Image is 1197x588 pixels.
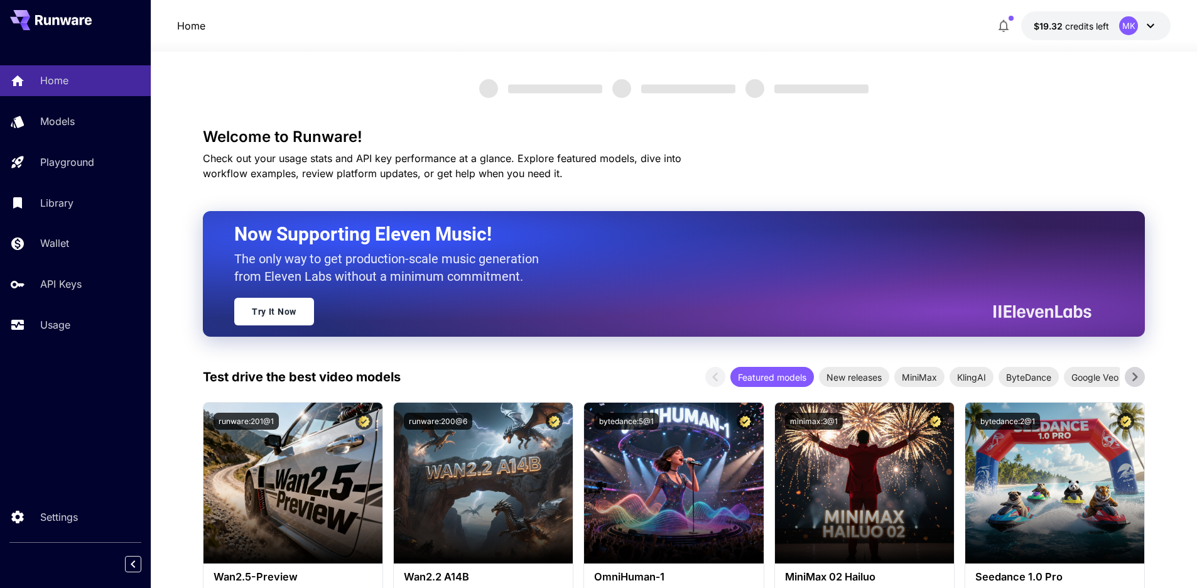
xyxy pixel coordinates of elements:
[737,413,754,430] button: Certified Model – Vetted for best performance and includes a commercial license.
[594,571,753,583] h3: OmniHuman‑1
[234,298,314,325] a: Try It Now
[214,413,279,430] button: runware:201@1
[785,571,944,583] h3: MiniMax 02 Hailuo
[1119,16,1138,35] div: MK
[950,371,994,384] span: KlingAI
[894,371,945,384] span: MiniMax
[730,371,814,384] span: Featured models
[1065,21,1109,31] span: credits left
[584,403,763,563] img: alt
[785,413,843,430] button: minimax:3@1
[894,367,945,387] div: MiniMax
[999,371,1059,384] span: ByteDance
[1034,21,1065,31] span: $19.32
[134,553,151,575] div: Collapse sidebar
[40,236,69,251] p: Wallet
[819,367,889,387] div: New releases
[1034,19,1109,33] div: $19.3223
[40,509,78,525] p: Settings
[730,367,814,387] div: Featured models
[775,403,954,563] img: alt
[404,571,563,583] h3: Wan2.2 A14B
[1117,413,1134,430] button: Certified Model – Vetted for best performance and includes a commercial license.
[546,413,563,430] button: Certified Model – Vetted for best performance and includes a commercial license.
[975,571,1134,583] h3: Seedance 1.0 Pro
[203,128,1145,146] h3: Welcome to Runware!
[1064,367,1126,387] div: Google Veo
[950,367,994,387] div: KlingAI
[927,413,944,430] button: Certified Model – Vetted for best performance and includes a commercial license.
[214,571,372,583] h3: Wan2.5-Preview
[1064,371,1126,384] span: Google Veo
[1021,11,1171,40] button: $19.3223MK
[40,195,73,210] p: Library
[40,317,70,332] p: Usage
[40,276,82,291] p: API Keys
[234,222,1082,246] h2: Now Supporting Eleven Music!
[40,73,68,88] p: Home
[394,403,573,563] img: alt
[203,367,401,386] p: Test drive the best video models
[177,18,205,33] nav: breadcrumb
[40,155,94,170] p: Playground
[404,413,472,430] button: runware:200@6
[819,371,889,384] span: New releases
[355,413,372,430] button: Certified Model – Vetted for best performance and includes a commercial license.
[594,413,659,430] button: bytedance:5@1
[40,114,75,129] p: Models
[975,413,1040,430] button: bytedance:2@1
[999,367,1059,387] div: ByteDance
[234,250,548,285] p: The only way to get production-scale music generation from Eleven Labs without a minimum commitment.
[203,403,382,563] img: alt
[203,152,681,180] span: Check out your usage stats and API key performance at a glance. Explore featured models, dive int...
[965,403,1144,563] img: alt
[125,556,141,572] button: Collapse sidebar
[177,18,205,33] a: Home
